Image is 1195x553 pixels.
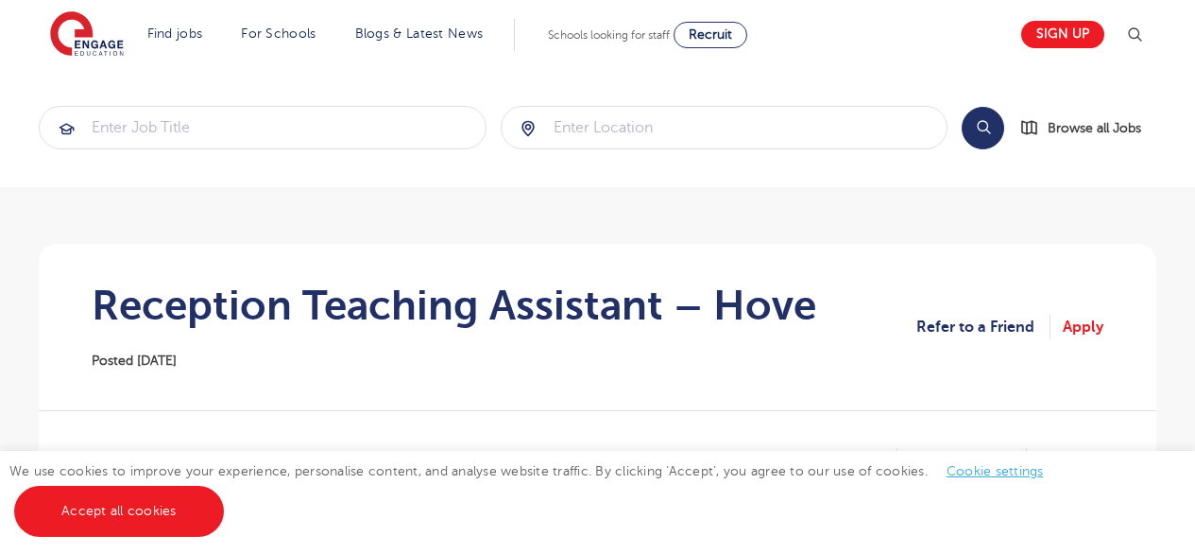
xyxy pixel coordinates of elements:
a: Browse all Jobs [1019,117,1156,139]
div: Submit [39,106,487,149]
h1: Reception Teaching Assistant – Hove [92,282,816,329]
p: £80 - £90 [804,448,897,473]
button: Search [962,107,1004,149]
a: Accept all cookies [14,486,224,537]
a: Cookie settings [947,464,1044,478]
a: Refer to a Friend [916,315,1050,339]
span: Posted [DATE] [92,354,177,368]
a: Recruit [674,22,747,48]
span: Recruit [689,27,732,42]
p: Daily Supply [920,448,1027,473]
span: Brighton & Hove [92,448,224,498]
span: We use cookies to improve your experience, personalise content, and analyse website traffic. By c... [9,464,1063,518]
div: Submit [501,106,948,149]
a: Sign up [1021,21,1104,48]
span: Schools looking for staff [548,28,670,42]
a: Blogs & Latest News [355,26,484,41]
a: For Schools [241,26,316,41]
p: Primary [1050,448,1103,473]
img: Engage Education [50,11,124,59]
input: Submit [502,107,947,148]
a: Find jobs [147,26,203,41]
input: Submit [40,107,486,148]
span: Browse all Jobs [1048,117,1141,139]
a: Apply [1063,315,1103,339]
